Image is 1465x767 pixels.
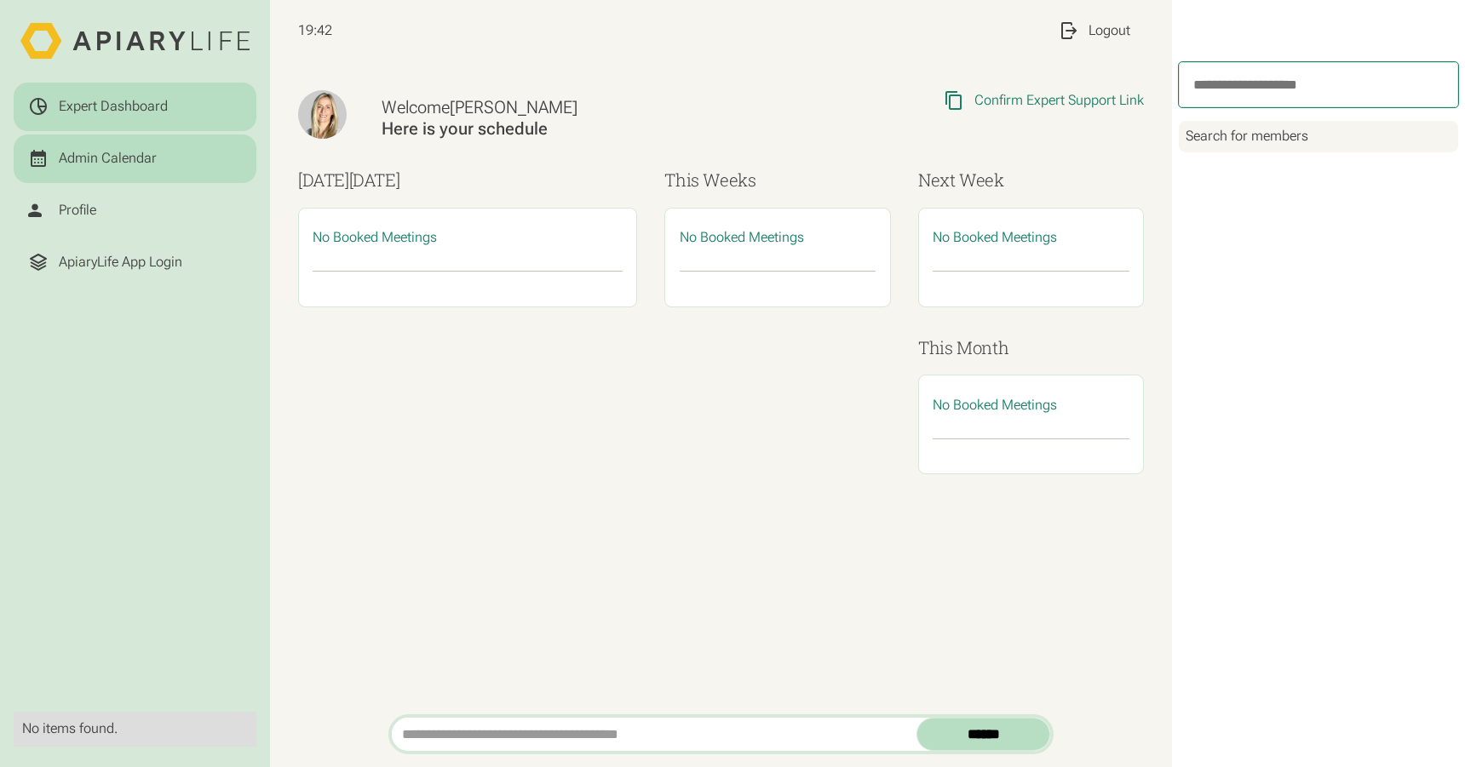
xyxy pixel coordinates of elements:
[59,98,168,115] div: Expert Dashboard
[14,83,256,131] a: Expert Dashboard
[664,168,890,194] h3: This Weeks
[22,720,248,737] div: No items found.
[298,22,332,39] span: 19:42
[59,150,157,167] div: Admin Calendar
[298,168,637,194] h3: [DATE]
[974,92,1144,109] div: Confirm Expert Support Link
[1089,22,1130,39] div: Logout
[918,335,1144,362] h3: This Month
[918,168,1144,194] h3: Next Week
[14,186,256,235] a: Profile
[933,229,1057,245] span: No Booked Meetings
[382,118,760,140] div: Here is your schedule
[349,169,400,192] span: [DATE]
[933,397,1057,413] span: No Booked Meetings
[382,97,760,118] div: Welcome
[14,135,256,183] a: Admin Calendar
[1043,7,1144,55] a: Logout
[59,254,182,271] div: ApiaryLife App Login
[14,238,256,287] a: ApiaryLife App Login
[59,202,96,219] div: Profile
[313,229,437,245] span: No Booked Meetings
[680,229,804,245] span: No Booked Meetings
[450,97,577,117] span: [PERSON_NAME]
[1179,121,1458,152] div: Search for members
